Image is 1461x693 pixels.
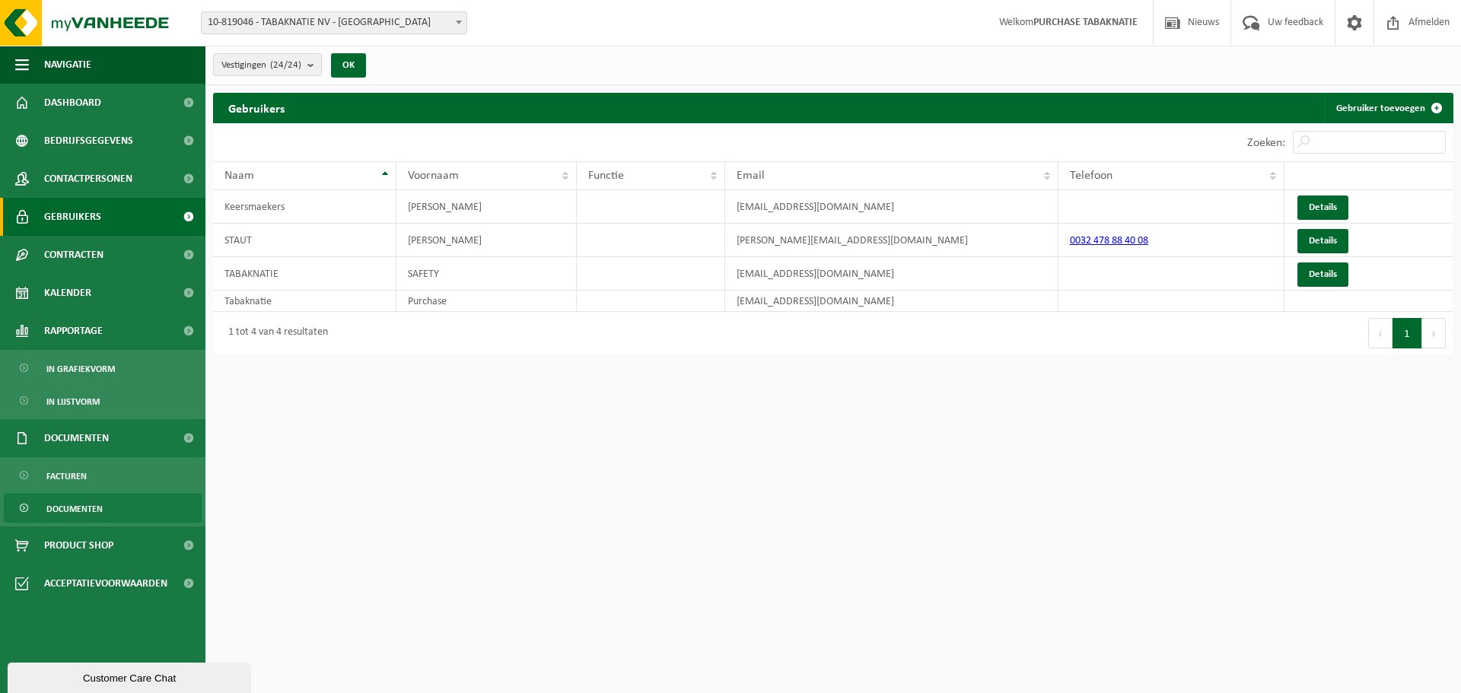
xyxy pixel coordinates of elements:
[44,122,133,160] span: Bedrijfsgegevens
[44,526,113,564] span: Product Shop
[725,190,1058,224] td: [EMAIL_ADDRESS][DOMAIN_NAME]
[1297,229,1348,253] a: Details
[725,257,1058,291] td: [EMAIL_ADDRESS][DOMAIN_NAME]
[44,84,101,122] span: Dashboard
[408,170,459,182] span: Voornaam
[1070,235,1148,246] a: 0032 478 88 40 08
[1297,196,1348,220] a: Details
[213,93,300,122] h2: Gebruikers
[213,53,322,76] button: Vestigingen(24/24)
[331,53,366,78] button: OK
[213,291,396,312] td: Tabaknatie
[213,257,396,291] td: TABAKNATIE
[1297,262,1348,287] a: Details
[1033,17,1138,28] strong: PURCHASE TABAKNATIE
[725,291,1058,312] td: [EMAIL_ADDRESS][DOMAIN_NAME]
[737,170,765,182] span: Email
[44,419,109,457] span: Documenten
[213,224,396,257] td: STAUT
[4,461,202,490] a: Facturen
[46,494,103,523] span: Documenten
[1393,318,1422,348] button: 1
[44,160,132,198] span: Contactpersonen
[725,224,1058,257] td: [PERSON_NAME][EMAIL_ADDRESS][DOMAIN_NAME]
[4,494,202,523] a: Documenten
[4,386,202,415] a: In lijstvorm
[44,198,101,236] span: Gebruikers
[588,170,624,182] span: Functie
[201,11,467,34] span: 10-819046 - TABAKNATIE NV - ANTWERPEN
[46,462,87,491] span: Facturen
[1070,170,1112,182] span: Telefoon
[44,274,91,312] span: Kalender
[224,170,254,182] span: Naam
[44,236,103,274] span: Contracten
[221,319,328,347] div: 1 tot 4 van 4 resultaten
[46,354,115,383] span: In grafiekvorm
[396,291,578,312] td: Purchase
[396,190,578,224] td: [PERSON_NAME]
[46,387,100,416] span: In lijstvorm
[213,190,396,224] td: Keersmaekers
[270,60,301,70] count: (24/24)
[8,660,254,693] iframe: chat widget
[44,46,91,84] span: Navigatie
[44,564,167,602] span: Acceptatievoorwaarden
[1247,137,1285,149] label: Zoeken:
[1422,318,1446,348] button: Next
[396,224,578,257] td: [PERSON_NAME]
[202,12,466,33] span: 10-819046 - TABAKNATIE NV - ANTWERPEN
[221,54,301,77] span: Vestigingen
[44,312,103,350] span: Rapportage
[4,354,202,383] a: In grafiekvorm
[1368,318,1393,348] button: Previous
[1324,93,1452,123] a: Gebruiker toevoegen
[396,257,578,291] td: SAFETY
